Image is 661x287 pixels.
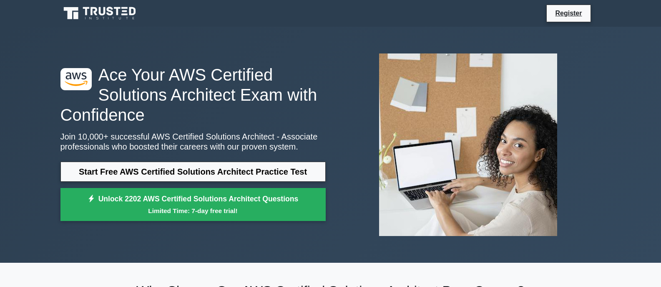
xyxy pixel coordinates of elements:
[71,206,315,216] small: Limited Time: 7-day free trial!
[60,65,326,125] h1: Ace Your AWS Certified Solutions Architect Exam with Confidence
[60,132,326,152] p: Join 10,000+ successful AWS Certified Solutions Architect - Associate professionals who boosted t...
[60,188,326,221] a: Unlock 2202 AWS Certified Solutions Architect QuestionsLimited Time: 7-day free trial!
[60,162,326,182] a: Start Free AWS Certified Solutions Architect Practice Test
[550,8,587,18] a: Register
